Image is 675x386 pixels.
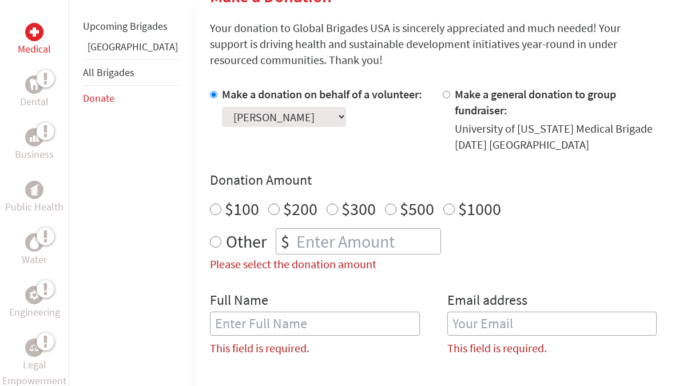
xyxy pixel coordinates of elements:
label: Make a general donation to group fundraiser: [455,87,616,117]
img: Public Health [30,184,39,196]
a: [GEOGRAPHIC_DATA] [88,40,178,53]
img: Legal Empowerment [30,344,39,351]
div: Engineering [25,286,43,304]
h4: Donation Amount [210,171,657,189]
div: Medical [25,23,43,41]
div: Business [25,128,43,146]
p: Business [15,146,54,162]
label: $1000 [458,198,501,220]
img: Engineering [30,291,39,300]
img: Medical [30,27,39,37]
p: Medical [18,41,51,57]
a: Upcoming Brigades [83,19,168,33]
li: Guatemala [83,39,178,59]
a: All Brigades [83,66,134,79]
a: Public HealthPublic Health [5,181,63,215]
label: Email address [447,291,527,312]
label: Make a donation on behalf of a volunteer: [222,87,422,101]
label: Please select the donation amount [210,257,376,271]
p: Engineering [9,304,60,320]
a: BusinessBusiness [15,128,54,162]
a: EngineeringEngineering [9,286,60,320]
img: Dental [30,79,39,90]
a: Donate [83,91,114,105]
a: DentalDental [20,75,49,110]
input: Enter Amount [294,229,440,254]
label: $300 [342,198,376,220]
div: Dental [25,75,43,94]
li: All Brigades [83,59,178,86]
div: Water [25,233,43,252]
div: Public Health [25,181,43,199]
label: This field is required. [447,340,547,356]
li: Donate [83,86,178,111]
a: WaterWater [22,233,47,268]
p: Dental [20,94,49,110]
a: MedicalMedical [18,23,51,57]
label: Full Name [210,291,268,312]
div: Legal Empowerment [25,339,43,357]
img: Water [30,236,39,249]
img: Business [30,133,39,142]
div: $ [276,229,294,254]
li: Upcoming Brigades [83,14,178,39]
p: Public Health [5,199,63,215]
label: $100 [225,198,259,220]
label: This field is required. [210,340,309,356]
input: Enter Full Name [210,312,420,336]
div: University of [US_STATE] Medical Brigade [DATE] [GEOGRAPHIC_DATA] [455,121,657,153]
input: Your Email [447,312,657,336]
label: Other [226,228,267,254]
p: Water [22,252,47,268]
label: $200 [283,198,317,220]
p: Your donation to Global Brigades USA is sincerely appreciated and much needed! Your support is dr... [210,20,657,68]
label: $500 [400,198,434,220]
